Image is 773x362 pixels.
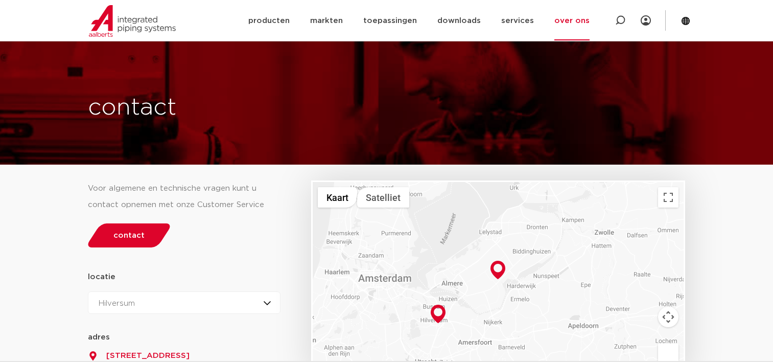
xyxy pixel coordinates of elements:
h1: contact [88,92,424,124]
button: Weergave op volledig scherm aan- of uitzetten [658,187,678,208]
a: contact [85,223,173,247]
button: Stratenkaart tonen [318,187,357,208]
span: contact [113,232,145,239]
a: services [501,1,534,40]
div: Voor algemene en technische vragen kunt u contact opnemen met onze Customer Service [88,180,281,213]
strong: locatie [88,273,115,281]
a: over ons [554,1,590,40]
button: Satellietbeelden tonen [357,187,409,208]
a: producten [248,1,290,40]
button: Bedieningsopties voor de kaartweergave [658,307,678,327]
a: toepassingen [363,1,417,40]
span: Hilversum [99,300,135,307]
a: markten [310,1,343,40]
nav: Menu [248,1,590,40]
a: downloads [437,1,481,40]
